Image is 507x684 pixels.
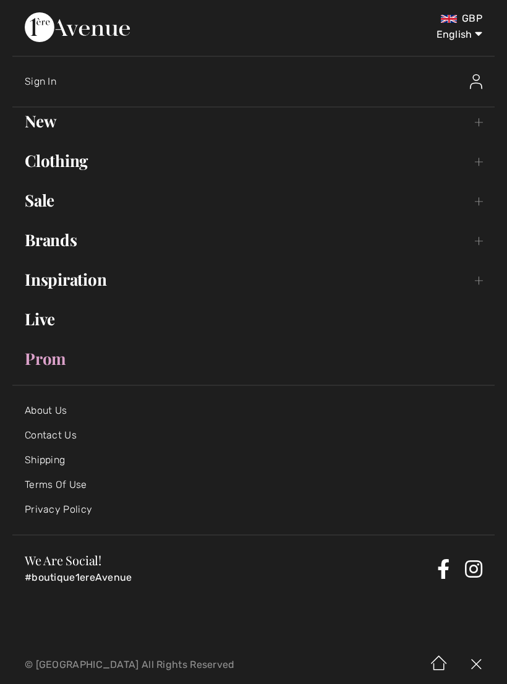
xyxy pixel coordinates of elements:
[437,559,449,579] a: Facebook
[25,404,67,416] a: About Us
[465,559,482,579] a: Instagram
[25,503,92,515] a: Privacy Policy
[25,479,87,490] a: Terms Of Use
[12,108,495,135] a: New
[299,12,482,25] div: GBP
[25,75,56,87] span: Sign In
[12,226,495,254] a: Brands
[25,12,130,42] img: 1ère Avenue
[25,660,299,669] p: © [GEOGRAPHIC_DATA] All Rights Reserved
[458,646,495,684] img: X
[25,429,77,441] a: Contact Us
[12,266,495,293] a: Inspiration
[12,147,495,174] a: Clothing
[25,454,65,466] a: Shipping
[25,62,495,101] a: Sign InSign In
[25,554,432,566] h3: We Are Social!
[12,345,495,372] a: Prom
[25,571,432,584] p: #boutique1ereAvenue
[12,187,495,214] a: Sale
[420,646,458,684] img: Home
[470,74,482,89] img: Sign In
[12,306,495,333] a: Live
